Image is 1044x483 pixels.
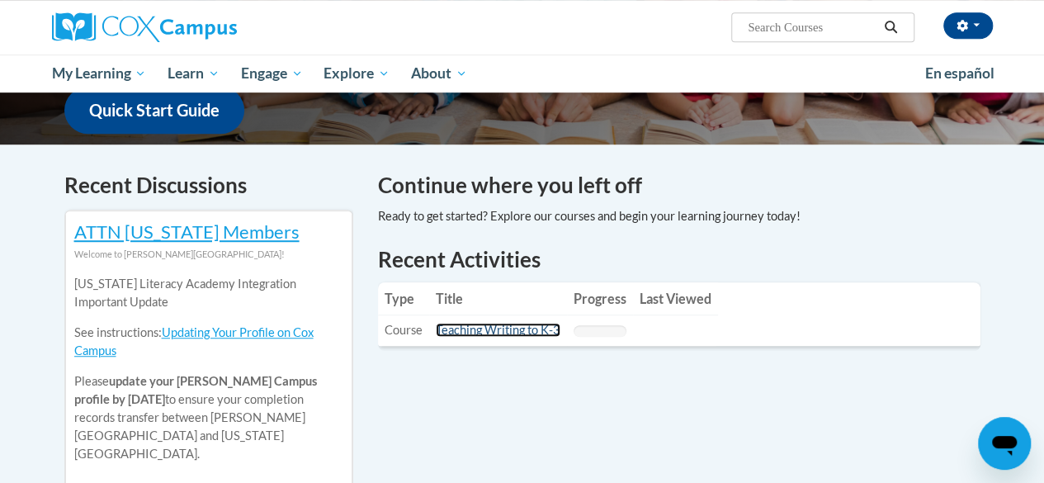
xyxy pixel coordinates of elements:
h1: Recent Activities [378,244,980,274]
a: En español [914,56,1005,91]
p: See instructions: [74,324,343,360]
th: Progress [567,282,633,315]
span: Course [385,323,423,337]
span: En español [925,64,994,82]
input: Search Courses [746,17,878,37]
a: My Learning [41,54,158,92]
h4: Continue where you left off [378,169,980,201]
a: Learn [157,54,230,92]
a: Quick Start Guide [64,87,244,134]
div: Main menu [40,54,1005,92]
a: Updating Your Profile on Cox Campus [74,325,314,358]
a: Engage [230,54,314,92]
div: Please to ensure your completion records transfer between [PERSON_NAME][GEOGRAPHIC_DATA] and [US_... [74,263,343,476]
span: Explore [324,64,390,83]
h4: Recent Discussions [64,169,353,201]
span: Learn [168,64,220,83]
img: Cox Campus [52,12,237,42]
a: About [400,54,478,92]
a: ATTN [US_STATE] Members [74,220,300,243]
span: My Learning [51,64,146,83]
div: Welcome to [PERSON_NAME][GEOGRAPHIC_DATA]! [74,245,343,263]
p: [US_STATE] Literacy Academy Integration Important Update [74,275,343,311]
iframe: Button to launch messaging window [978,417,1031,470]
span: About [411,64,467,83]
button: Search [878,17,903,37]
a: Teaching Writing to K-3 [436,323,560,337]
b: update your [PERSON_NAME] Campus profile by [DATE] [74,374,317,406]
th: Title [429,282,567,315]
span: Engage [241,64,303,83]
th: Last Viewed [633,282,718,315]
button: Account Settings [943,12,993,39]
th: Type [378,282,429,315]
a: Cox Campus [52,12,349,42]
a: Explore [313,54,400,92]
